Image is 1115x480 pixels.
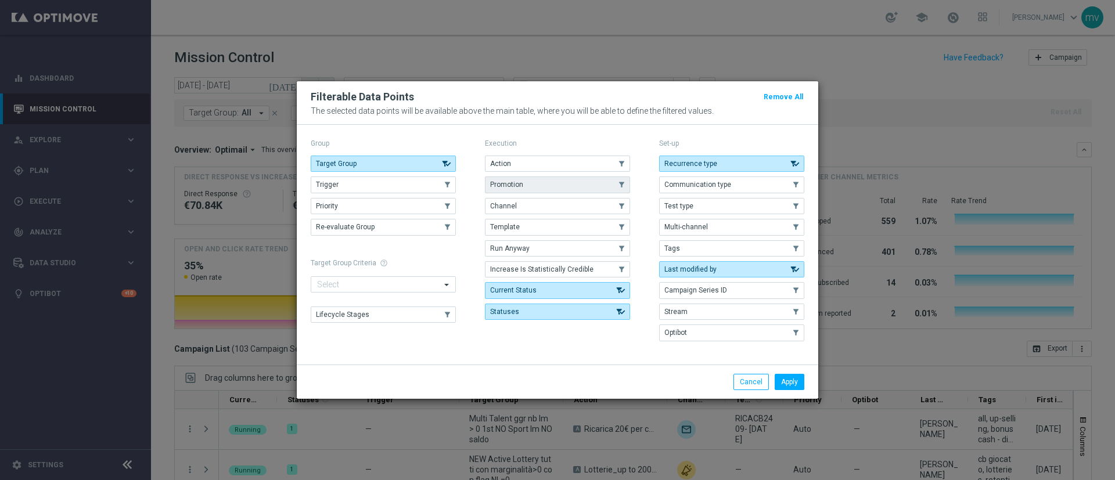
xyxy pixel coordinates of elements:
span: Tags [664,244,680,252]
button: Tags [659,240,804,257]
button: Promotion [485,176,630,193]
span: Channel [490,202,517,210]
span: help_outline [380,259,388,267]
p: Execution [485,139,630,148]
p: The selected data points will be available above the main table, where you will be able to define... [311,106,804,116]
button: Channel [485,198,630,214]
span: Stream [664,308,688,316]
span: Run Anyway [490,244,530,252]
button: Cancel [733,374,769,390]
button: Re-evaluate Group [311,219,456,235]
button: Lifecycle Stages [311,306,456,323]
h2: Filterable Data Points [311,90,414,104]
span: Test type [664,202,693,210]
button: Multi-channel [659,219,804,235]
span: Statuses [490,308,519,316]
button: Increase Is Statistically Credible [485,261,630,277]
button: Recurrence type [659,156,804,172]
span: Optibot [664,329,687,337]
span: Lifecycle Stages [316,311,369,319]
button: Statuses [485,304,630,320]
button: Remove All [762,91,804,103]
button: Last modified by [659,261,804,277]
button: Optibot [659,324,804,341]
button: Target Group [311,156,456,172]
button: Campaign Series ID [659,282,804,298]
button: Action [485,156,630,172]
button: Run Anyway [485,240,630,257]
button: Priority [311,198,456,214]
button: Current Status [485,282,630,298]
span: Current Status [490,286,537,294]
span: Promotion [490,181,523,189]
p: Group [311,139,456,148]
span: Target Group [316,160,357,168]
button: Communication type [659,176,804,193]
span: Recurrence type [664,160,717,168]
span: Increase Is Statistically Credible [490,265,594,273]
button: Apply [775,374,804,390]
span: Last modified by [664,265,717,273]
button: Stream [659,304,804,320]
span: Campaign Series ID [664,286,727,294]
span: Priority [316,202,338,210]
span: Template [490,223,520,231]
p: Set-up [659,139,804,148]
button: Test type [659,198,804,214]
h1: Target Group Criteria [311,259,456,267]
span: Action [490,160,511,168]
span: Communication type [664,181,731,189]
span: Re-evaluate Group [316,223,375,231]
button: Trigger [311,176,456,193]
span: Multi-channel [664,223,708,231]
span: Trigger [316,181,339,189]
button: Template [485,219,630,235]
